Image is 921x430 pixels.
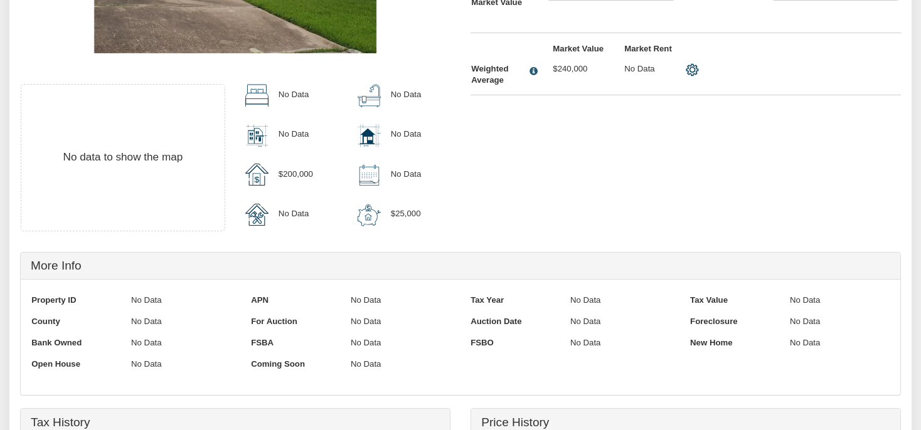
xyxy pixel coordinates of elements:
[245,124,269,147] img: lot_size.svg
[391,84,421,105] p: No Data
[241,311,351,332] label: For Auction
[481,416,890,429] h4: Price History
[471,63,524,87] div: Weighted Average
[460,290,570,311] label: Tax Year
[624,63,676,75] p: No Data
[790,290,873,311] p: No Data
[279,124,309,145] p: No Data
[21,332,131,354] label: Bank Owned
[686,63,699,76] img: settings.png
[570,332,600,354] p: No Data
[279,84,309,105] p: No Data
[351,290,434,311] p: No Data
[241,290,351,311] label: APN
[131,332,161,354] p: No Data
[790,332,820,354] p: No Data
[680,311,790,332] label: Foreclosure
[614,43,686,55] label: Market Rent
[391,164,421,185] p: No Data
[460,311,570,332] label: Auction Date
[391,124,421,145] p: No Data
[570,290,653,311] p: No Data
[680,290,790,311] label: Tax Value
[279,164,313,185] p: $200,000
[351,311,381,332] p: No Data
[351,332,381,354] p: No Data
[358,204,381,227] img: down_payment.svg
[241,332,351,354] label: FSBA
[21,84,225,231] div: No data to show the map
[21,311,131,332] label: County
[553,63,604,75] p: $240,000
[131,354,161,375] p: No Data
[245,84,269,107] img: beds.svg
[358,84,381,107] img: bath.svg
[31,416,440,429] h4: Tax History
[680,332,790,354] label: New Home
[570,311,600,332] p: No Data
[358,164,381,187] img: sold_date.svg
[241,354,351,375] label: Coming Soon
[21,354,131,375] label: Open House
[351,354,381,375] p: No Data
[460,332,570,354] label: FSBO
[543,43,614,55] label: Market Value
[358,124,381,147] img: home_size.svg
[21,290,131,311] label: Property ID
[131,290,214,311] p: No Data
[31,259,890,272] h4: More Info
[790,311,820,332] p: No Data
[245,164,269,185] img: sold_price.svg
[131,311,214,332] p: No Data
[279,204,309,225] p: No Data
[245,204,269,226] img: year_built.svg
[391,204,421,225] p: $25,000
